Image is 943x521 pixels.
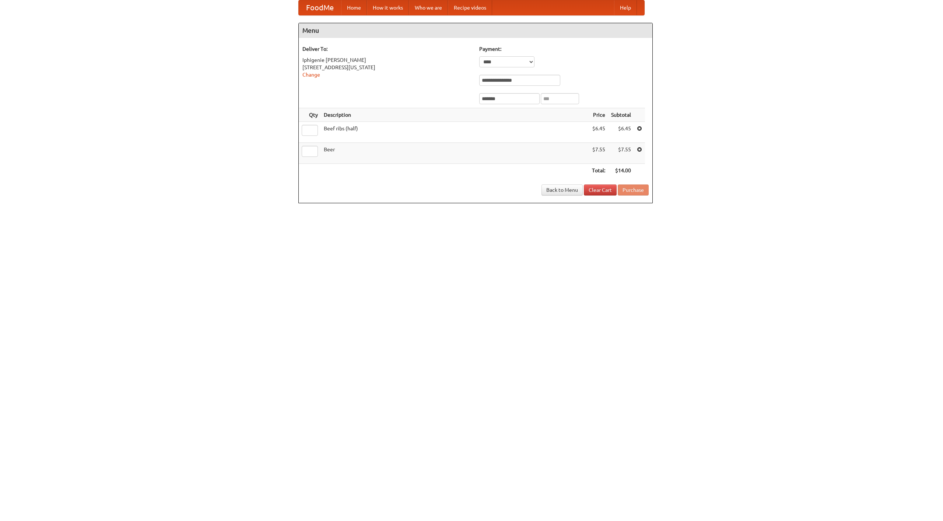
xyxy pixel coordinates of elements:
td: $7.55 [608,143,634,164]
td: $6.45 [589,122,608,143]
a: Who we are [409,0,448,15]
a: Home [341,0,367,15]
a: Back to Menu [541,184,583,196]
th: $14.00 [608,164,634,177]
div: Iphigenie [PERSON_NAME] [302,56,472,64]
div: [STREET_ADDRESS][US_STATE] [302,64,472,71]
th: Description [321,108,589,122]
a: FoodMe [299,0,341,15]
th: Qty [299,108,321,122]
td: $7.55 [589,143,608,164]
th: Subtotal [608,108,634,122]
a: Change [302,72,320,78]
h5: Payment: [479,45,649,53]
td: $6.45 [608,122,634,143]
th: Price [589,108,608,122]
a: Clear Cart [584,184,617,196]
td: Beer [321,143,589,164]
td: Beef ribs (half) [321,122,589,143]
th: Total: [589,164,608,177]
a: Recipe videos [448,0,492,15]
h5: Deliver To: [302,45,472,53]
a: How it works [367,0,409,15]
a: Help [614,0,637,15]
button: Purchase [618,184,649,196]
h4: Menu [299,23,652,38]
